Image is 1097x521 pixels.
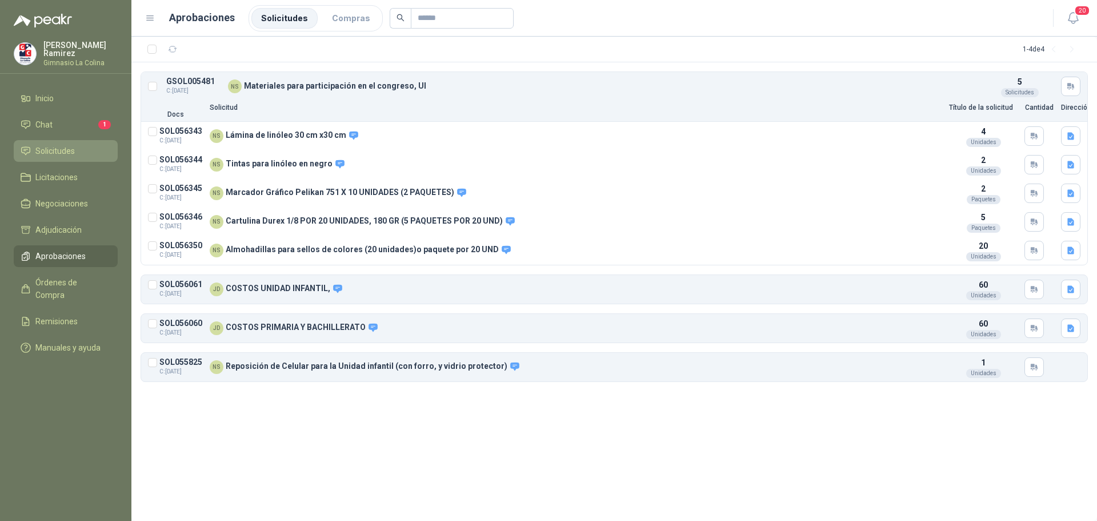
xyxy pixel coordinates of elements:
[226,216,515,226] p: Cartulina Durex 1/8 POR 20 UNIDADES, 180 GR (5 PAQUETES POR 20 UND)
[1074,5,1090,16] span: 20
[159,367,202,376] span: C: [DATE]
[35,197,88,210] span: Negociaciones
[251,8,318,29] a: Solicitudes
[1024,104,1054,111] p: Cantidad
[14,245,118,267] a: Aprobaciones
[159,289,202,299] span: C: [DATE]
[14,14,72,27] img: Logo peakr
[159,222,202,231] span: C: [DATE]
[159,358,202,367] p: SOL055825
[226,188,467,198] p: Marcador Gráfico Pelikan 751 X 10 UNIDADES (2 PAQUETES)
[1023,40,1081,58] div: 1 - 4 de 4
[14,337,118,359] a: Manuales y ayuda
[228,79,242,93] div: NS
[14,311,118,332] a: Remisiones
[159,184,202,193] p: SOL056345
[966,166,1001,176] div: Unidades
[14,272,118,306] a: Órdenes de Compra
[14,43,36,65] img: Company Logo
[210,129,223,143] div: NS
[1063,8,1083,29] button: 20
[210,104,942,111] p: Solicitud
[159,241,202,250] p: SOL056350
[226,245,511,255] p: Almohadillas para sellos de colores (20 unidades)o paquete por 20 UND
[226,130,359,141] p: Lámina de linóleo 30 cm x30 cm
[35,224,82,236] span: Adjudicación
[166,86,221,96] span: C: [DATE]
[981,182,986,195] p: 2
[967,224,1000,233] div: Paquetes
[966,252,1001,261] div: Unidades
[226,323,378,333] p: COSTOS PRIMARIA Y BACHILLERATO
[14,140,118,162] a: Solicitudes
[228,79,979,93] div: Materiales para participación en el congreso, UI
[148,111,203,118] p: Docs
[35,315,78,328] span: Remisiones
[14,219,118,241] a: Adjudicación
[35,145,75,157] span: Solicitudes
[979,317,988,330] p: 60
[210,321,223,335] div: JD
[14,166,118,188] a: Licitaciones
[159,193,202,202] span: C: [DATE]
[226,159,345,169] p: Tintas para linóleo en negro
[98,120,111,129] span: 1
[981,211,986,224] p: 5
[159,136,202,145] span: C: [DATE]
[159,165,202,174] span: C: [DATE]
[981,154,986,166] p: 2
[226,284,343,294] p: COSTOS UNIDAD INFANTIL,
[35,250,86,263] span: Aprobaciones
[966,369,1001,378] div: Unidades
[210,158,223,172] div: NS
[949,104,1018,111] p: Título de la solicitud
[210,186,223,200] div: NS
[210,244,223,257] div: NS
[979,279,988,291] p: 60
[159,213,202,221] p: SOL056346
[210,360,223,374] div: NS
[966,138,1001,147] div: Unidades
[210,283,223,296] div: JD
[966,330,1001,339] div: Unidades
[1001,88,1039,97] div: Solicitudes
[35,92,54,105] span: Inicio
[159,280,202,289] p: SOL056061
[159,156,202,164] p: SOL056344
[35,276,107,301] span: Órdenes de Compra
[322,8,380,29] a: Compras
[166,77,221,86] p: GSOL005481
[14,88,118,109] a: Inicio
[1061,104,1080,111] p: Dirección
[35,341,101,354] span: Manuales y ayuda
[159,328,202,337] span: C: [DATE]
[1018,75,1022,88] p: 5
[14,193,118,214] a: Negociaciones
[967,195,1000,204] div: Paquetes
[43,41,118,57] p: [PERSON_NAME] Ramirez
[210,215,223,229] div: NS
[966,291,1001,300] div: Unidades
[981,125,986,138] p: 4
[397,14,405,22] span: search
[35,118,53,131] span: Chat
[226,361,520,372] p: Reposición de Celular para la Unidad infantil (con forro, y vidrio protector)
[979,240,988,252] p: 20
[14,114,118,136] a: Chat1
[981,356,986,369] p: 1
[43,59,118,66] p: Gimnasio La Colina
[169,10,235,26] h1: Aprobaciones
[159,319,202,328] p: SOL056060
[159,250,202,260] span: C: [DATE]
[159,127,202,136] p: SOL056343
[35,171,78,184] span: Licitaciones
